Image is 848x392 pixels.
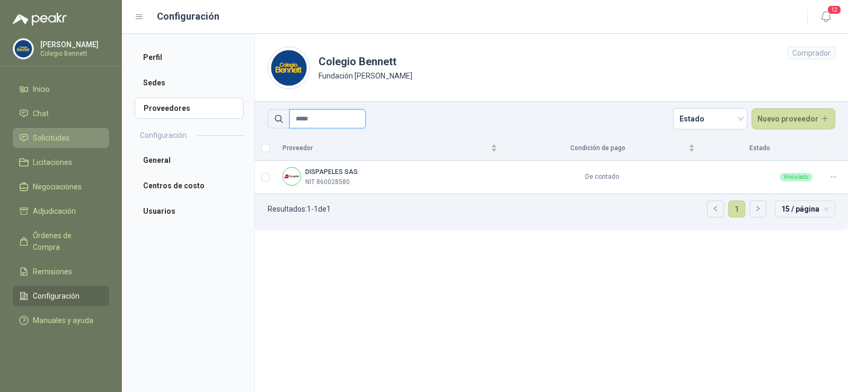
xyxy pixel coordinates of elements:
[781,201,829,217] span: 15 / página
[40,50,107,57] p: Colegio Bennett
[33,266,72,277] span: Remisiones
[13,39,33,59] img: Company Logo
[135,98,244,119] a: Proveedores
[13,262,109,282] a: Remisiones
[135,201,244,222] a: Usuarios
[712,205,719,212] span: left
[780,173,812,181] div: Vinculado
[33,315,93,326] span: Manuales y ayuda
[13,13,67,25] img: Logo peakr
[276,136,503,161] th: Proveedor
[755,205,761,212] span: right
[816,7,835,27] button: 12
[33,83,50,95] span: Inicio
[13,128,109,148] a: Solicitudes
[268,205,331,213] p: Resultados: 1 - 1 de 1
[729,201,745,217] a: 1
[305,177,350,187] p: NIT 860028580
[33,132,69,144] span: Solicitudes
[33,156,72,168] span: Licitaciones
[503,136,701,161] th: Condición de pago
[679,111,741,127] span: Estado
[135,175,244,196] a: Centros de costo
[510,143,686,153] span: Condición de pago
[135,150,244,171] a: General
[13,286,109,306] a: Configuración
[708,201,723,217] button: left
[827,5,842,15] span: 12
[33,181,82,193] span: Negociaciones
[13,103,109,124] a: Chat
[33,108,49,119] span: Chat
[13,225,109,257] a: Órdenes de Compra
[135,72,244,93] a: Sedes
[13,177,109,197] a: Negociaciones
[750,201,766,217] button: right
[319,54,412,70] h1: Colegio Bennett
[13,310,109,330] a: Manuales y ayuda
[775,201,835,217] div: tamaño de página
[33,230,99,253] span: Órdenes de Compra
[13,79,109,99] a: Inicio
[752,108,836,129] button: Nuevo proveedor
[319,70,412,82] p: Fundación [PERSON_NAME]
[305,168,358,176] b: DISPAPELES SAS
[140,129,187,141] h2: Configuración
[728,201,745,217] li: 1
[135,47,244,68] a: Perfil
[282,143,489,153] span: Proveedor
[33,290,79,302] span: Configuración
[749,201,766,217] li: Página siguiente
[788,47,835,59] div: Comprador
[40,41,107,48] p: [PERSON_NAME]
[268,47,310,89] img: Company Logo
[283,168,301,185] img: Company Logo
[707,201,724,217] li: Página anterior
[13,152,109,172] a: Licitaciones
[701,136,819,161] th: Estado
[13,201,109,221] a: Adjudicación
[157,9,219,24] h1: Configuración
[33,205,76,217] span: Adjudicación
[503,161,701,194] td: De contado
